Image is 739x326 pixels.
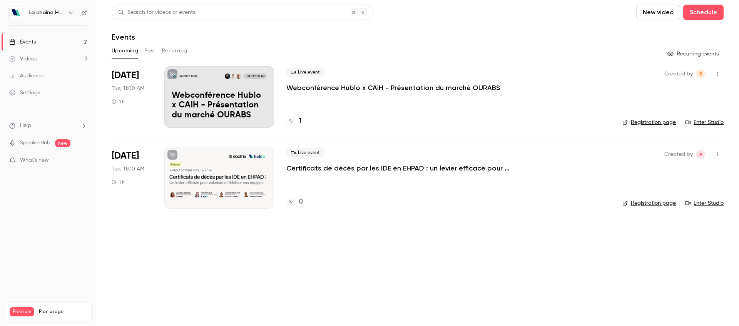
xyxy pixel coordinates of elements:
a: SpeakerHub [20,139,50,147]
span: Premium [10,307,34,316]
a: 1 [286,116,301,126]
div: Settings [9,89,40,97]
div: Videos [9,55,37,63]
h1: Events [112,32,135,42]
span: [DATE] 11:00 AM [243,74,266,79]
span: IR [699,69,703,79]
button: Schedule [683,5,724,20]
iframe: Noticeable Trigger [78,157,87,164]
span: Ines Plocque [696,150,705,159]
a: Enter Studio [685,199,724,207]
button: Recurring [162,45,187,57]
h4: 0 [299,197,303,207]
span: new [55,139,70,147]
p: La chaîne Hublo [179,74,197,78]
img: Imane Remmal [225,74,230,79]
span: Plan usage [39,309,87,315]
button: Upcoming [112,45,138,57]
span: Created by [664,150,693,159]
a: Enter Studio [685,119,724,126]
div: Oct 7 Tue, 11:00 AM (Europe/Paris) [112,147,152,208]
img: Amaury Bagein [230,74,236,79]
span: What's new [20,156,49,164]
a: Registration page [622,119,676,126]
a: Webconférence Hublo x CAIH - Présentation du marché OURABS [286,83,500,92]
button: New video [636,5,680,20]
a: Webconférence Hublo x CAIH - Présentation du marché OURABS La chaîne HubloDavid MarquaireAmaury B... [164,66,274,128]
a: 0 [286,197,303,207]
button: Recurring events [664,48,724,60]
div: Audience [9,72,43,80]
span: Created by [664,69,693,79]
img: David Marquaire [236,74,241,79]
span: Live event [286,148,324,157]
div: 1 h [112,179,125,185]
img: La chaîne Hublo [10,7,22,19]
span: [DATE] [112,69,139,82]
span: Tue, 11:00 AM [112,85,144,92]
a: Registration page [622,199,676,207]
div: Events [9,38,36,46]
p: Webconférence Hublo x CAIH - Présentation du marché OURABS [172,91,267,120]
div: Search for videos or events [118,8,195,17]
h6: La chaîne Hublo [28,9,65,17]
span: Imane Remmal [696,69,705,79]
span: IP [699,150,703,159]
button: Past [144,45,155,57]
span: [DATE] [112,150,139,162]
div: 1 h [112,99,125,105]
li: help-dropdown-opener [9,122,87,130]
a: Certificats de décès par les IDE en EHPAD : un levier efficace pour valoriser et fidéliser vos éq... [286,164,517,173]
div: Sep 23 Tue, 11:00 AM (Europe/Paris) [112,66,152,128]
span: Help [20,122,31,130]
h4: 1 [299,116,301,126]
span: Live event [286,68,324,77]
span: Tue, 11:00 AM [112,165,144,173]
